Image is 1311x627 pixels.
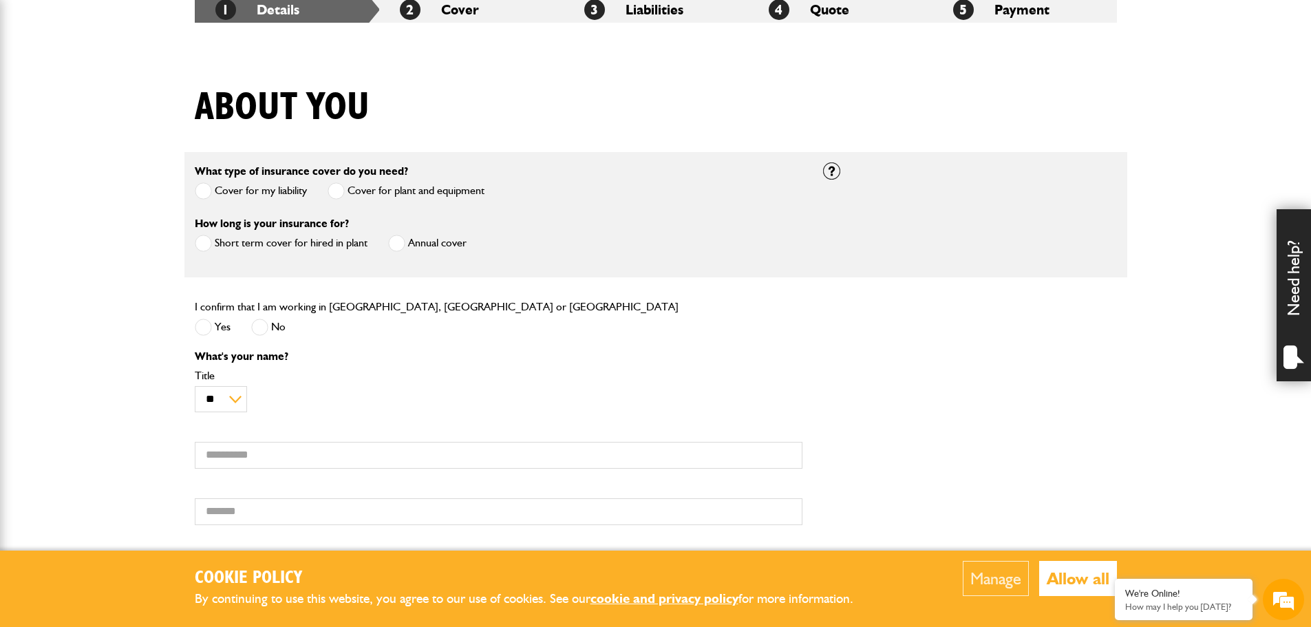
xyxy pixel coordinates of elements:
[963,561,1029,596] button: Manage
[195,182,307,200] label: Cover for my liability
[18,127,251,158] input: Enter your last name
[195,588,876,610] p: By continuing to use this website, you agree to our use of cookies. See our for more information.
[23,76,58,96] img: d_20077148190_company_1631870298795_20077148190
[226,7,259,40] div: Minimize live chat window
[18,168,251,198] input: Enter your email address
[18,249,251,412] textarea: Type your message and hit 'Enter'
[1125,602,1242,612] p: How may I help you today?
[195,319,231,336] label: Yes
[590,591,738,606] a: cookie and privacy policy
[251,319,286,336] label: No
[195,85,370,131] h1: About you
[195,351,802,362] p: What's your name?
[195,166,408,177] label: What type of insurance cover do you need?
[328,182,484,200] label: Cover for plant and equipment
[195,235,367,252] label: Short term cover for hired in plant
[72,77,231,95] div: Chat with us now
[195,568,876,589] h2: Cookie Policy
[1277,209,1311,381] div: Need help?
[1125,588,1242,599] div: We're Online!
[388,235,467,252] label: Annual cover
[1039,561,1117,596] button: Allow all
[18,209,251,239] input: Enter your phone number
[187,424,250,443] em: Start Chat
[195,218,349,229] label: How long is your insurance for?
[195,370,802,381] label: Title
[195,301,679,312] label: I confirm that I am working in [GEOGRAPHIC_DATA], [GEOGRAPHIC_DATA] or [GEOGRAPHIC_DATA]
